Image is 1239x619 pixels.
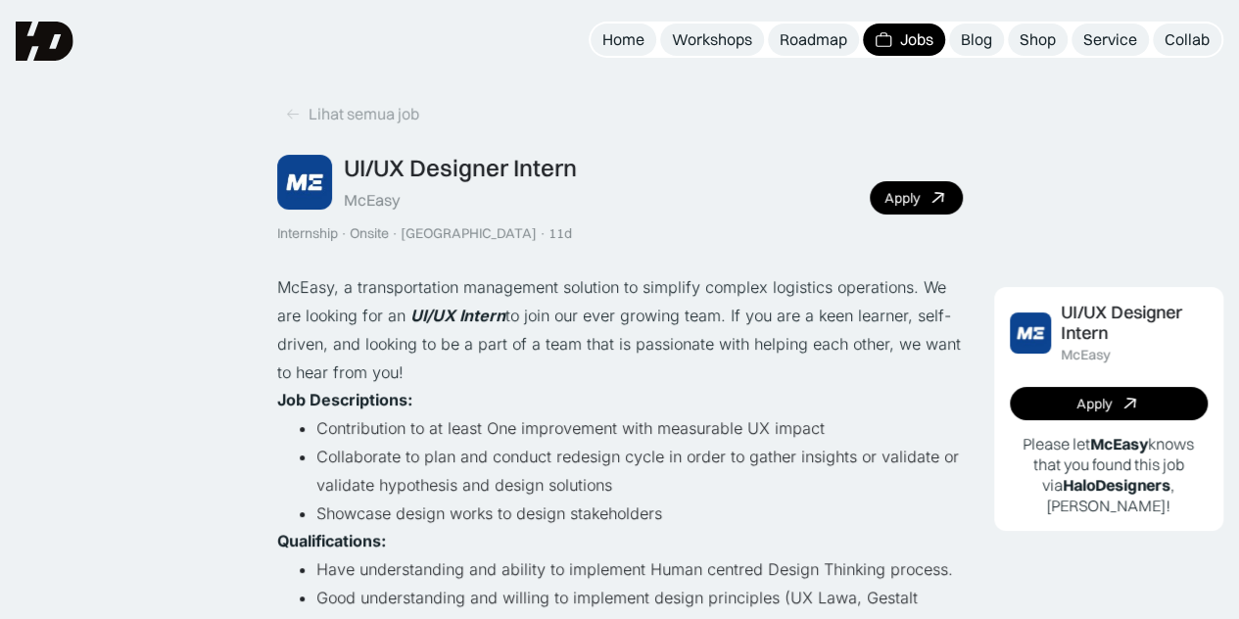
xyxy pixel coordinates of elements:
[277,531,386,550] strong: Qualifications:
[1153,24,1221,56] a: Collab
[350,225,389,242] div: Onsite
[344,190,400,211] div: McEasy
[863,24,945,56] a: Jobs
[1076,396,1112,412] div: Apply
[780,29,847,50] div: Roadmap
[1010,434,1209,515] p: Please let knows that you found this job via , [PERSON_NAME]!
[1090,434,1148,453] b: McEasy
[602,29,644,50] div: Home
[591,24,656,56] a: Home
[1008,24,1068,56] a: Shop
[340,225,348,242] div: ·
[316,414,963,443] li: Contribution to at least One improvement with measurable UX impact
[309,104,419,124] div: Lihat semua job
[1061,347,1111,363] div: McEasy
[1020,29,1056,50] div: Shop
[316,500,963,528] li: Showcase design works to design stakeholders
[1010,312,1051,354] img: Job Image
[277,225,338,242] div: Internship
[1063,475,1170,495] b: HaloDesigners
[277,98,427,130] a: Lihat semua job
[1165,29,1210,50] div: Collab
[344,154,577,182] div: UI/UX Designer Intern
[401,225,537,242] div: [GEOGRAPHIC_DATA]
[768,24,859,56] a: Roadmap
[961,29,992,50] div: Blog
[672,29,752,50] div: Workshops
[277,273,963,386] p: McEasy, a transportation management solution to simplify complex logistics operations. We are loo...
[277,390,412,409] strong: Job Descriptions:
[410,306,505,325] em: UI/UX Intern
[660,24,764,56] a: Workshops
[1061,303,1209,344] div: UI/UX Designer Intern
[900,29,933,50] div: Jobs
[1010,387,1209,420] a: Apply
[316,555,963,584] li: Have understanding and ability to implement Human centred Design Thinking process.
[1072,24,1149,56] a: Service
[316,443,963,500] li: Collaborate to plan and conduct redesign cycle in order to gather insights or validate or validat...
[870,181,963,214] a: Apply
[391,225,399,242] div: ·
[548,225,572,242] div: 11d
[884,190,920,207] div: Apply
[1083,29,1137,50] div: Service
[949,24,1004,56] a: Blog
[539,225,547,242] div: ·
[277,155,332,210] img: Job Image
